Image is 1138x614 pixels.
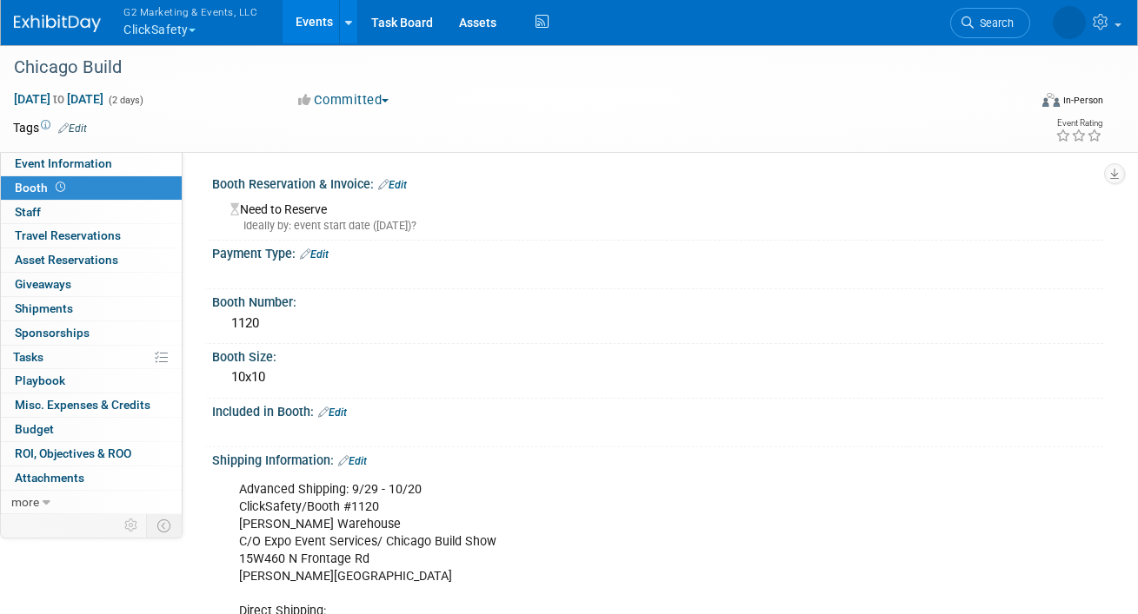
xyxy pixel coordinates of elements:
a: Sponsorships [1,321,182,345]
a: Misc. Expenses & Credits [1,393,182,417]
td: Tags [13,119,87,136]
a: Edit [338,455,367,467]
a: Asset Reservations [1,248,182,272]
div: Included in Booth: [212,399,1103,421]
div: Booth Number: [212,289,1103,311]
td: Personalize Event Tab Strip [116,514,147,537]
a: Travel Reservations [1,224,182,248]
div: Booth Reservation & Invoice: [212,171,1103,194]
a: Edit [300,248,329,261]
span: Asset Reservations [15,253,118,267]
a: Edit [58,122,87,135]
div: 10x10 [225,364,1090,391]
span: Attachments [15,471,84,485]
div: Ideally by: event start date ([DATE])? [230,218,1090,234]
a: Staff [1,201,182,224]
a: Edit [378,179,407,191]
img: Nora McQuillan [984,10,1086,29]
div: Chicago Build [8,52,1010,83]
div: Booth Size: [212,344,1103,366]
span: Search [905,17,945,30]
span: G2 Marketing & Events, LLC [123,3,257,21]
div: Need to Reserve [225,196,1090,234]
span: Misc. Expenses & Credits [15,398,150,412]
span: Booth [15,181,69,195]
button: Committed [292,91,396,109]
a: Budget [1,418,182,441]
span: Event Information [15,156,112,170]
a: Tasks [1,346,182,369]
td: Toggle Event Tabs [147,514,183,537]
span: Giveaways [15,277,71,291]
div: 1120 [225,310,1090,337]
span: Booth not reserved yet [52,181,69,194]
a: more [1,491,182,514]
div: Shipping Information: [212,447,1103,470]
a: Attachments [1,466,182,490]
a: Giveaways [1,273,182,296]
span: more [11,495,39,509]
span: ROI, Objectives & ROO [15,446,131,460]
span: (2 days) [107,95,143,106]
div: In-Person [1062,94,1103,107]
a: Event Information [1,152,182,175]
span: Budget [15,422,54,436]
a: Shipments [1,297,182,320]
span: Tasks [13,350,43,364]
span: [DATE] [DATE] [13,91,104,107]
span: Playbook [15,373,65,387]
a: ROI, Objectives & ROO [1,442,182,465]
img: ExhibitDay [14,15,101,32]
a: Edit [318,406,347,419]
span: Travel Reservations [15,228,121,242]
a: Booth [1,176,182,200]
span: Shipments [15,301,73,315]
div: Event Format [943,90,1103,116]
a: Playbook [1,369,182,393]
img: Format-Inperson.png [1042,93,1060,107]
span: Sponsorships [15,326,90,340]
span: Staff [15,205,41,219]
div: Payment Type: [212,241,1103,263]
div: Event Rating [1055,119,1102,128]
span: to [50,92,67,106]
a: Search [882,8,962,38]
